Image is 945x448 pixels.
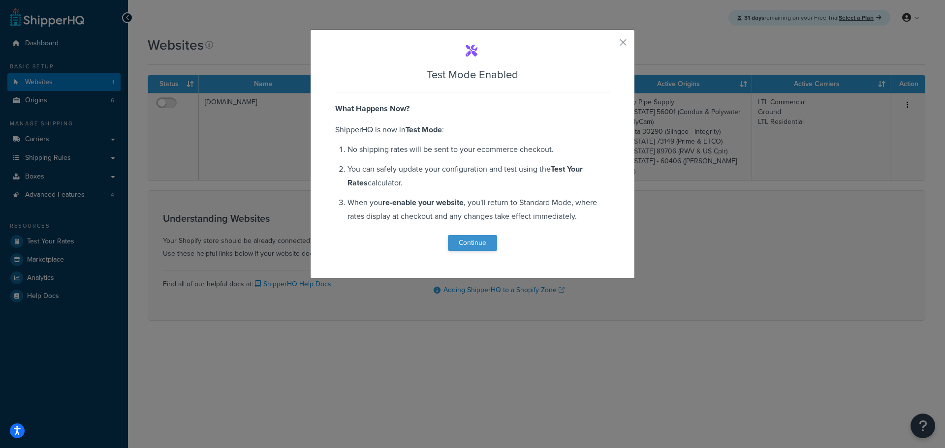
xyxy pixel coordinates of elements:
[448,235,497,251] button: Continue
[335,123,610,137] p: ShipperHQ is now in :
[335,104,610,113] h3: What Happens Now?
[382,197,464,208] strong: re-enable your website
[347,162,610,190] li: You can safely update your configuration and test using the calculator.
[347,143,610,156] li: No shipping rates will be sent to your ecommerce checkout.
[335,67,610,82] h3: Test Mode Enabled
[347,196,610,223] li: When you , you'll return to Standard Mode, where rates display at checkout and any changes take e...
[406,124,442,135] strong: Test Mode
